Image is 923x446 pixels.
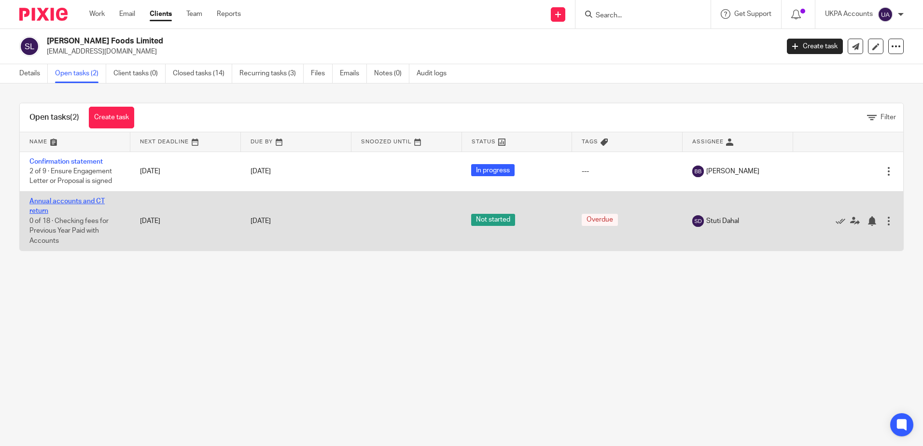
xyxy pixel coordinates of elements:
span: 0 of 18 · Checking fees for Previous Year Paid with Accounts [29,218,109,244]
input: Search [595,12,682,20]
img: svg%3E [692,215,704,227]
a: Notes (0) [374,64,409,83]
span: (2) [70,113,79,121]
p: [EMAIL_ADDRESS][DOMAIN_NAME] [47,47,772,56]
a: Annual accounts and CT return [29,198,105,214]
span: Get Support [734,11,771,17]
span: [PERSON_NAME] [706,167,759,176]
a: Confirmation statement [29,158,103,165]
a: Emails [340,64,367,83]
span: Stuti Dahal [706,216,739,226]
a: Create task [89,107,134,128]
span: Filter [881,114,896,121]
td: [DATE] [130,191,241,251]
img: svg%3E [19,36,40,56]
span: [DATE] [251,168,271,175]
span: Overdue [582,214,618,226]
a: Client tasks (0) [113,64,166,83]
a: Email [119,9,135,19]
a: Audit logs [417,64,454,83]
span: Tags [582,139,598,144]
span: 2 of 9 · Ensure Engagement Letter or Proposal is signed [29,168,112,185]
img: svg%3E [878,7,893,22]
a: Recurring tasks (3) [239,64,304,83]
a: Mark as done [836,216,850,226]
a: Clients [150,9,172,19]
span: In progress [471,164,515,176]
a: Work [89,9,105,19]
h1: Open tasks [29,112,79,123]
a: Closed tasks (14) [173,64,232,83]
img: svg%3E [692,166,704,177]
a: Details [19,64,48,83]
span: Not started [471,214,515,226]
span: Status [472,139,496,144]
a: Team [186,9,202,19]
a: Files [311,64,333,83]
span: Snoozed Until [361,139,412,144]
td: [DATE] [130,152,241,191]
span: [DATE] [251,218,271,224]
h2: [PERSON_NAME] Foods Limited [47,36,627,46]
img: Pixie [19,8,68,21]
p: UKPA Accounts [825,9,873,19]
a: Create task [787,39,843,54]
a: Reports [217,9,241,19]
a: Open tasks (2) [55,64,106,83]
div: --- [582,167,673,176]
